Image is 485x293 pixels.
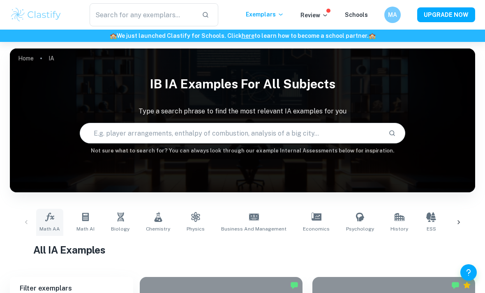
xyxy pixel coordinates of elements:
[2,31,483,40] h6: We just launched Clastify for Schools. Click to learn how to become a school partner.
[388,10,397,19] h6: MA
[242,32,254,39] a: here
[48,54,54,63] p: IA
[303,225,330,233] span: Economics
[33,242,452,257] h1: All IA Examples
[10,147,475,155] h6: Not sure what to search for? You can always look through our example Internal Assessments below f...
[80,122,382,145] input: E.g. player arrangements, enthalpy of combustion, analysis of a big city...
[385,126,399,140] button: Search
[369,32,376,39] span: 🏫
[417,7,475,22] button: UPGRADE NOW
[290,281,298,289] img: Marked
[10,106,475,116] p: Type a search phrase to find the most relevant IA examples for you
[111,225,129,233] span: Biology
[345,12,368,18] a: Schools
[146,225,170,233] span: Chemistry
[10,72,475,97] h1: IB IA examples for all subjects
[76,225,95,233] span: Math AI
[451,281,460,289] img: Marked
[18,53,34,64] a: Home
[390,225,408,233] span: History
[39,225,60,233] span: Math AA
[300,11,328,20] p: Review
[110,32,117,39] span: 🏫
[187,225,205,233] span: Physics
[246,10,284,19] p: Exemplars
[384,7,401,23] button: MA
[346,225,374,233] span: Psychology
[463,281,471,289] div: Premium
[221,225,286,233] span: Business and Management
[10,7,62,23] img: Clastify logo
[90,3,195,26] input: Search for any exemplars...
[460,264,477,281] button: Help and Feedback
[427,225,436,233] span: ESS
